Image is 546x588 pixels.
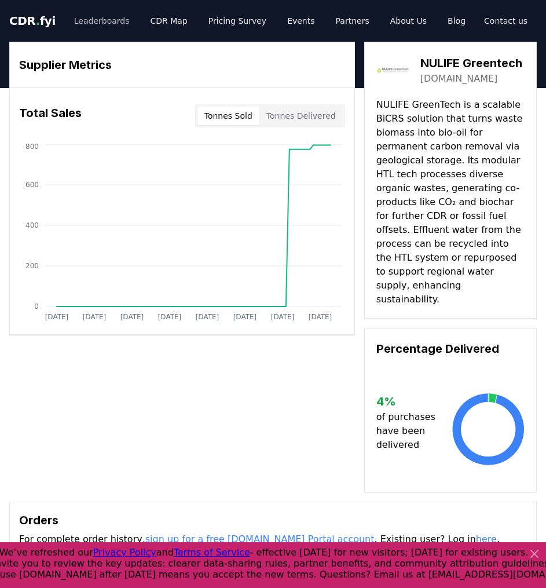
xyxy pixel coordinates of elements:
p: of purchases have been delivered [376,410,453,452]
p: For complete order history, . Existing user? Log in . [19,532,527,546]
a: sign up for a free [DOMAIN_NAME] Portal account [145,534,375,545]
h3: Orders [19,512,527,529]
a: CDR Map [141,10,197,31]
a: Contact us [475,10,537,31]
tspan: [DATE] [45,313,69,321]
a: Leaderboards [65,10,139,31]
a: here [476,534,497,545]
nav: Main [65,10,475,31]
a: [DOMAIN_NAME] [420,72,498,86]
h3: 4 % [376,393,453,410]
tspan: [DATE] [196,313,219,321]
tspan: 0 [34,302,39,311]
tspan: [DATE] [158,313,182,321]
tspan: [DATE] [309,313,332,321]
a: Blog [438,10,475,31]
a: About Us [381,10,436,31]
h3: NULIFE Greentech [420,54,522,72]
a: Pricing Survey [199,10,276,31]
button: Tonnes Sold [197,107,259,125]
tspan: [DATE] [83,313,107,321]
tspan: [DATE] [271,313,295,321]
a: Partners [327,10,379,31]
button: Tonnes Delivered [259,107,343,125]
a: CDR.fyi [9,13,56,29]
tspan: 200 [25,262,39,270]
tspan: 400 [25,221,39,229]
img: NULIFE Greentech-logo [376,54,409,86]
tspan: 600 [25,181,39,189]
h3: Percentage Delivered [376,340,525,357]
span: . [36,14,40,28]
h3: Supplier Metrics [19,56,345,74]
p: NULIFE GreenTech is a scalable BiCRS solution that turns waste biomass into bio-oil for permanent... [376,98,525,306]
span: CDR fyi [9,14,56,28]
tspan: [DATE] [233,313,257,321]
a: Events [278,10,324,31]
tspan: 800 [25,143,39,151]
tspan: [DATE] [120,313,144,321]
h3: Total Sales [19,104,82,127]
